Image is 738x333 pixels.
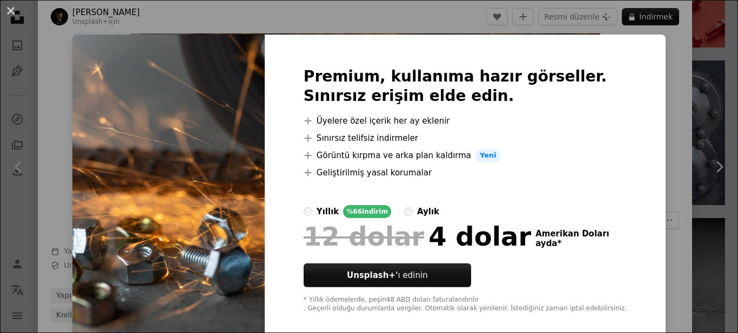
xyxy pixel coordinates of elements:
font: 12 dolar [304,221,424,252]
font: 48 ABD doları faturalandırılır [386,296,479,303]
input: yıllık%66indirim [304,207,312,216]
font: ı edinin [398,270,428,280]
font: Sınırsız erişim elde edin. [304,87,514,105]
font: Üyelere özel içerik her ay eklenir [317,116,450,126]
font: Premium, kullanıma hazır görseller. [304,67,607,85]
font: Unsplash+' [347,270,398,280]
font: aylık [417,207,439,216]
font: %66 [346,208,362,215]
button: Unsplash+'ı edinin [304,263,471,287]
font: Sınırsız telifsiz indirmeler [317,133,418,143]
font: * Yıllık ödemelerde, peşin [304,296,386,303]
font: . Geçerli olduğu durumlarda vergiler. Otomatik olarak yenilenir. İstediğiniz zaman iptal edebilir... [304,304,627,312]
font: ayda [535,239,557,248]
font: yıllık [317,207,339,216]
font: Görüntü kırpma ve arka plan kaldırma [317,151,471,160]
font: indirim [362,208,388,215]
input: aylık [404,207,413,216]
font: Yeni [480,151,497,159]
font: 4 dolar [428,221,531,252]
font: Geliştirilmiş yasal korumalar [317,168,432,178]
font: Amerikan Doları [535,229,609,239]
